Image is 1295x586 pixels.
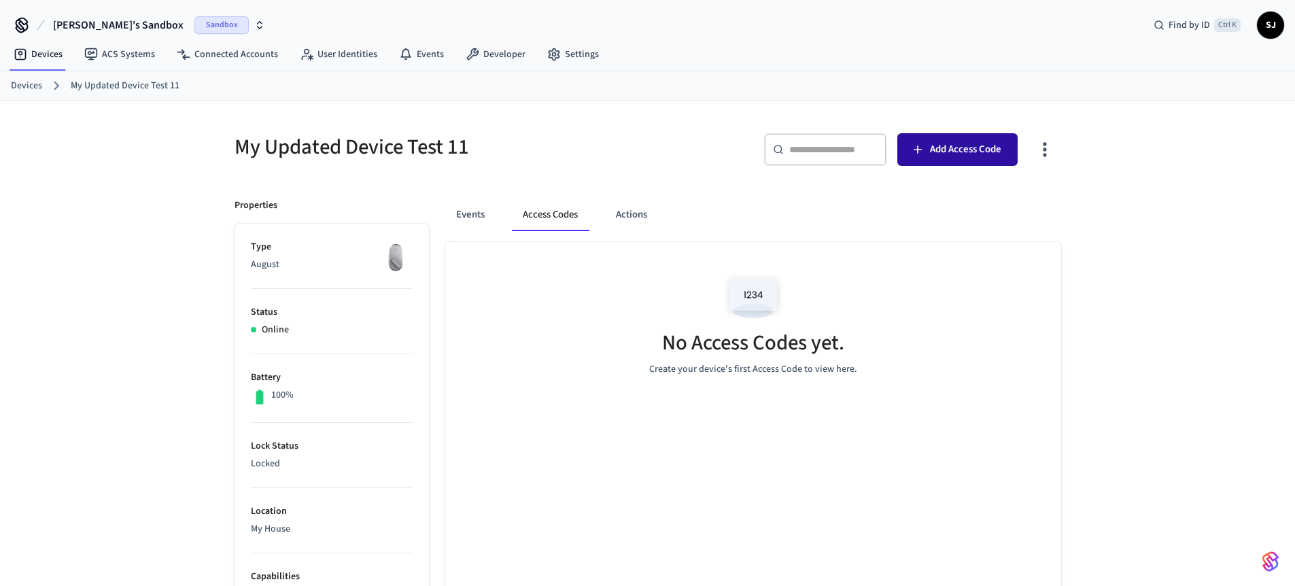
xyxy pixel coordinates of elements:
[455,42,536,67] a: Developer
[897,133,1018,166] button: Add Access Code
[723,269,784,327] img: Access Codes Empty State
[194,16,249,34] span: Sandbox
[1257,12,1284,39] button: SJ
[289,42,388,67] a: User Identities
[251,305,413,320] p: Status
[1258,13,1283,37] span: SJ
[251,240,413,254] p: Type
[251,522,413,536] p: My House
[1214,18,1241,32] span: Ctrl K
[235,199,277,213] p: Properties
[262,323,289,337] p: Online
[388,42,455,67] a: Events
[271,388,294,402] p: 100%
[3,42,73,67] a: Devices
[445,199,1061,231] div: ant example
[605,199,658,231] button: Actions
[1143,13,1251,37] div: Find by IDCtrl K
[71,79,179,93] a: My Updated Device Test 11
[73,42,166,67] a: ACS Systems
[445,199,496,231] button: Events
[251,258,413,272] p: August
[235,133,640,161] h5: My Updated Device Test 11
[251,439,413,453] p: Lock Status
[662,329,844,357] h5: No Access Codes yet.
[251,457,413,471] p: Locked
[251,370,413,385] p: Battery
[251,504,413,519] p: Location
[649,362,857,377] p: Create your device's first Access Code to view here.
[11,79,42,93] a: Devices
[379,240,413,274] img: August Wifi Smart Lock 3rd Gen, Silver, Front
[512,199,589,231] button: Access Codes
[536,42,610,67] a: Settings
[1262,551,1279,572] img: SeamLogoGradient.69752ec5.svg
[53,17,184,33] span: [PERSON_NAME]'s Sandbox
[930,141,1001,158] span: Add Access Code
[166,42,289,67] a: Connected Accounts
[251,570,413,584] p: Capabilities
[1169,18,1210,32] span: Find by ID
